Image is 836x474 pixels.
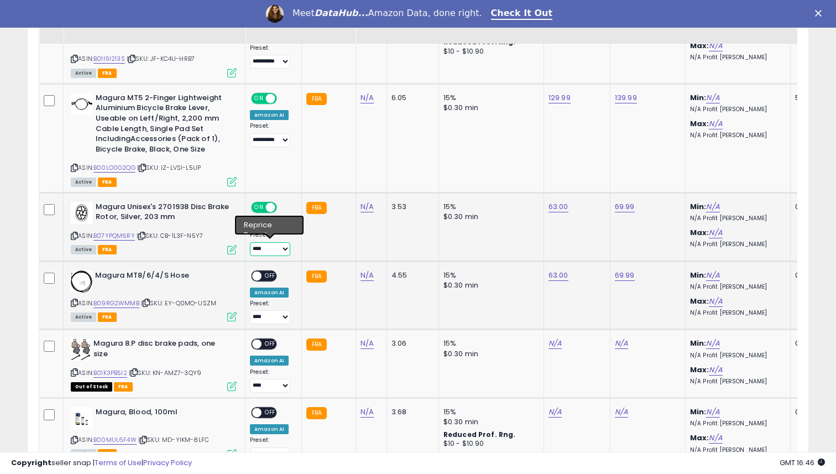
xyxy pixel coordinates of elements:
[706,338,719,349] a: N/A
[690,241,782,248] p: N/A Profit [PERSON_NAME]
[690,283,782,291] p: N/A Profit [PERSON_NAME]
[114,382,133,392] span: FBA
[690,378,782,386] p: N/A Profit [PERSON_NAME]
[98,178,117,187] span: FBA
[360,338,374,349] a: N/A
[690,352,782,360] p: N/A Profit [PERSON_NAME]
[690,215,782,222] p: N/A Profit [PERSON_NAME]
[443,430,516,439] b: Reduced Prof. Rng.
[11,457,51,468] strong: Copyright
[141,299,216,308] span: | SKU: EY-Q0MO-USZM
[795,338,829,348] div: 0
[391,270,430,280] div: 4.55
[491,8,553,20] a: Check It Out
[615,407,628,418] a: N/A
[690,296,709,306] b: Max:
[690,407,707,417] b: Min:
[443,47,535,56] div: $10 - $10.90
[360,270,374,281] a: N/A
[71,270,237,321] div: ASIN:
[795,407,829,417] div: 0
[95,457,142,468] a: Terms of Use
[391,93,430,103] div: 6.05
[266,5,284,23] img: Profile image for Georgie
[690,420,782,428] p: N/A Profit [PERSON_NAME]
[360,201,374,212] a: N/A
[391,338,430,348] div: 3.06
[360,407,374,418] a: N/A
[690,118,709,129] b: Max:
[250,288,289,298] div: Amazon AI
[391,407,430,417] div: 3.68
[315,8,368,18] i: DataHub...
[443,417,535,427] div: $0.30 min
[93,299,139,308] a: B09RG2WMMB
[71,15,237,76] div: ASIN:
[262,340,279,349] span: OFF
[275,202,293,212] span: OFF
[709,364,722,376] a: N/A
[71,202,237,253] div: ASIN:
[815,10,826,17] div: Close
[143,457,192,468] a: Privacy Policy
[93,435,137,445] a: B00MUL6F4W
[93,231,135,241] a: B07YPQM6RY
[548,92,571,103] a: 129.99
[262,408,279,418] span: OFF
[306,93,327,105] small: FBA
[690,201,707,212] b: Min:
[98,69,117,78] span: FBA
[709,433,722,444] a: N/A
[129,368,201,377] span: | SKU: KN-AMZ7-3QY9
[443,439,535,449] div: $10 - $10.90
[250,231,293,256] div: Preset:
[96,407,230,420] b: Magura, Blood, 100ml
[127,54,195,63] span: | SKU: JF-KC4U-HRB7
[93,338,228,362] b: Magura 8.P disc brake pads, one size
[443,280,535,290] div: $0.30 min
[690,227,709,238] b: Max:
[71,338,237,390] div: ASIN:
[250,219,289,229] div: Amazon AI
[11,458,192,468] div: seller snap | |
[71,407,237,457] div: ASIN:
[706,201,719,212] a: N/A
[250,436,293,461] div: Preset:
[250,122,293,147] div: Preset:
[780,457,825,468] span: 2025-10-10 16:46 GMT
[443,202,535,212] div: 15%
[690,364,709,375] b: Max:
[548,201,568,212] a: 63.00
[93,368,127,378] a: B01K3PB5I2
[96,93,230,157] b: Magura MT5 2-Finger Lightweight Aluminium Bicycle Brake Lever, Useable on Left/Right, 2,200 mm Ca...
[252,93,266,103] span: ON
[137,231,203,240] span: | SKU: CB-1L3F-N5Y7
[709,227,722,238] a: N/A
[250,368,293,393] div: Preset:
[306,338,327,351] small: FBA
[391,202,430,212] div: 3.53
[306,270,327,283] small: FBA
[706,92,719,103] a: N/A
[262,271,279,280] span: OFF
[250,44,293,69] div: Preset:
[443,349,535,359] div: $0.30 min
[795,93,829,103] div: 58
[306,407,327,419] small: FBA
[98,245,117,254] span: FBA
[443,212,535,222] div: $0.30 min
[615,92,637,103] a: 139.99
[137,163,201,172] span: | SKU: IZ-LVSI-L5UP
[71,382,112,392] span: All listings that are currently out of stock and unavailable for purchase on Amazon
[443,338,535,348] div: 15%
[250,424,289,434] div: Amazon AI
[615,338,628,349] a: N/A
[690,92,707,103] b: Min:
[548,270,568,281] a: 63.00
[250,300,293,325] div: Preset:
[709,296,722,307] a: N/A
[71,93,93,115] img: 41Gj3SztPZL._SL40_.jpg
[443,407,535,417] div: 15%
[548,407,562,418] a: N/A
[795,202,829,212] div: 0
